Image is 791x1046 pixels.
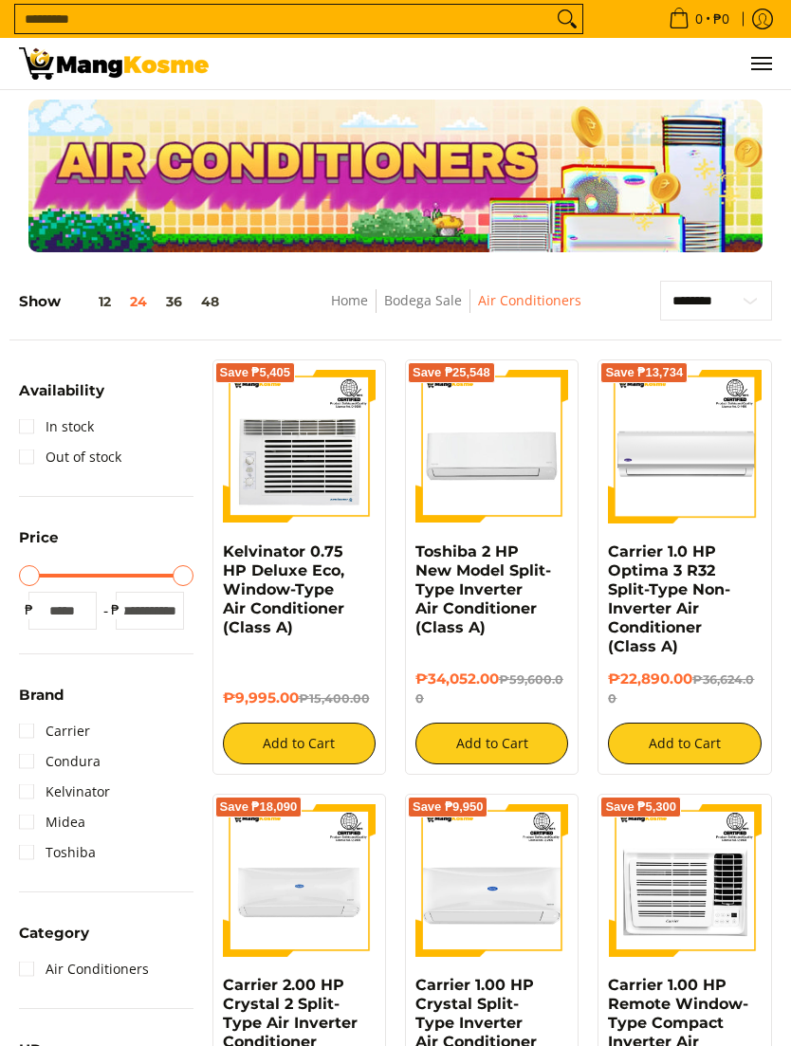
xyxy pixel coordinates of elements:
[19,746,101,777] a: Condura
[299,691,370,706] del: ₱15,400.00
[220,367,291,378] span: Save ₱5,405
[415,542,551,636] a: Toshiba 2 HP New Model Split-Type Inverter Air Conditioner (Class A)
[608,670,761,708] h6: ₱22,890.00
[19,688,64,702] span: Brand
[192,294,229,309] button: 48
[384,291,462,309] a: Bodega Sale
[156,294,192,309] button: 36
[61,294,120,309] button: 12
[19,47,209,80] img: Bodega Sale Aircon l Mang Kosme: Home Appliances Warehouse Sale
[692,12,706,26] span: 0
[415,723,568,764] button: Add to Cart
[415,672,563,706] del: ₱59,600.00
[608,370,761,523] img: Carrier 1.0 HP Optima 3 R32 Split-Type Non-Inverter Air Conditioner (Class A)
[19,837,96,868] a: Toshiba
[19,688,64,716] summary: Open
[223,804,376,957] img: Carrier 2.00 HP Crystal 2 Split-Type Air Inverter Conditioner (Class A)
[413,367,490,378] span: Save ₱25,548
[663,9,735,29] span: •
[19,530,59,559] summary: Open
[331,291,368,309] a: Home
[710,12,732,26] span: ₱0
[223,689,376,708] h6: ₱9,995.00
[19,600,38,619] span: ₱
[749,38,772,89] button: Menu
[19,442,121,472] a: Out of stock
[478,291,581,309] a: Air Conditioners
[223,723,376,764] button: Add to Cart
[605,801,676,813] span: Save ₱5,300
[19,530,59,544] span: Price
[19,383,104,397] span: Availability
[120,294,156,309] button: 24
[278,289,634,332] nav: Breadcrumbs
[220,801,298,813] span: Save ₱18,090
[228,38,772,89] nav: Main Menu
[19,954,149,984] a: Air Conditioners
[605,367,683,378] span: Save ₱13,734
[608,804,761,957] img: Carrier 1.00 HP Remote Window-Type Compact Inverter Air Conditioner (Premium)
[608,723,761,764] button: Add to Cart
[19,807,85,837] a: Midea
[608,542,730,655] a: Carrier 1.0 HP Optima 3 R32 Split-Type Non-Inverter Air Conditioner (Class A)
[223,370,376,523] img: Kelvinator 0.75 HP Deluxe Eco, Window-Type Air Conditioner (Class A)
[415,670,568,708] h6: ₱34,052.00
[19,926,89,954] summary: Open
[413,801,484,813] span: Save ₱9,950
[19,716,90,746] a: Carrier
[106,600,125,619] span: ₱
[228,38,772,89] ul: Customer Navigation
[608,672,754,706] del: ₱36,624.00
[19,412,94,442] a: In stock
[223,542,344,636] a: Kelvinator 0.75 HP Deluxe Eco, Window-Type Air Conditioner (Class A)
[19,293,229,311] h5: Show
[19,777,110,807] a: Kelvinator
[19,383,104,412] summary: Open
[415,370,568,523] img: Toshiba 2 HP New Model Split-Type Inverter Air Conditioner (Class A)
[19,926,89,940] span: Category
[552,5,582,33] button: Search
[415,804,568,957] img: Carrier 1.00 HP Crystal Split-Type Inverter Air Conditioner (Class A)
